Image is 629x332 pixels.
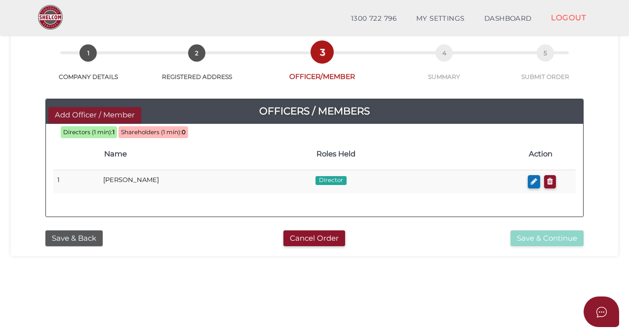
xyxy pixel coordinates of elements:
[253,54,392,81] a: 3OFFICER/MEMBER
[141,55,253,81] a: 2REGISTERED ADDRESS
[182,129,186,136] b: 0
[63,129,113,136] span: Directors (1 min):
[474,9,542,29] a: DASHBOARD
[511,230,584,247] button: Save & Continue
[45,230,103,247] button: Save & Back
[283,230,345,247] button: Cancel Order
[497,55,593,81] a: 5SUBMIT ORDER
[316,150,519,158] h4: Roles Held
[36,55,141,81] a: 1COMPANY DETAILS
[541,7,596,28] a: LOGOUT
[341,9,406,29] a: 1300 722 796
[315,176,347,185] span: Director
[121,129,182,136] span: Shareholders (1 min):
[113,129,115,136] b: 1
[435,44,453,62] span: 4
[48,107,141,123] button: Add Officer / Member
[406,9,474,29] a: MY SETTINGS
[392,55,497,81] a: 4SUMMARY
[188,44,205,62] span: 2
[79,44,97,62] span: 1
[314,43,331,61] span: 3
[53,170,99,193] td: 1
[46,103,583,119] a: Officers / Members
[537,44,554,62] span: 5
[99,170,312,193] td: [PERSON_NAME]
[104,150,307,158] h4: Name
[584,296,619,327] button: Open asap
[529,150,571,158] h4: Action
